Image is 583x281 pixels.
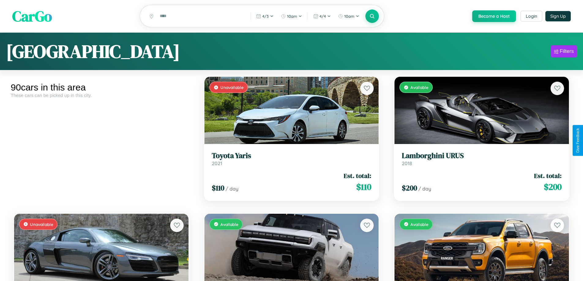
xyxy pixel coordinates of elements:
button: 10am [335,11,362,21]
h1: [GEOGRAPHIC_DATA] [6,39,180,64]
span: Est. total: [534,171,562,180]
a: Lamborghini URUS2018 [402,151,562,166]
span: CarGo [12,6,52,26]
span: Unavailable [220,85,244,90]
span: 10am [287,14,297,19]
span: Unavailable [30,222,53,227]
span: Available [410,85,428,90]
button: Sign Up [545,11,571,21]
span: $ 110 [356,181,371,193]
h3: Toyota Yaris [212,151,372,160]
span: Est. total: [344,171,371,180]
div: These cars can be picked up in this city. [11,93,192,98]
button: 10am [278,11,305,21]
button: Filters [551,45,577,57]
div: 90 cars in this area [11,82,192,93]
span: / day [226,186,238,192]
div: Give Feedback [576,128,580,153]
h3: Lamborghini URUS [402,151,562,160]
span: 4 / 3 [262,14,269,19]
span: 4 / 4 [320,14,326,19]
div: Filters [560,48,574,54]
span: / day [418,186,431,192]
span: Available [220,222,238,227]
span: Available [410,222,428,227]
span: 10am [344,14,354,19]
span: 2018 [402,160,412,166]
button: Become a Host [472,10,516,22]
span: $ 110 [212,183,224,193]
button: 4/4 [310,11,334,21]
span: $ 200 [402,183,417,193]
button: 4/3 [253,11,277,21]
span: 2021 [212,160,222,166]
span: $ 200 [544,181,562,193]
button: Login [521,11,542,22]
a: Toyota Yaris2021 [212,151,372,166]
